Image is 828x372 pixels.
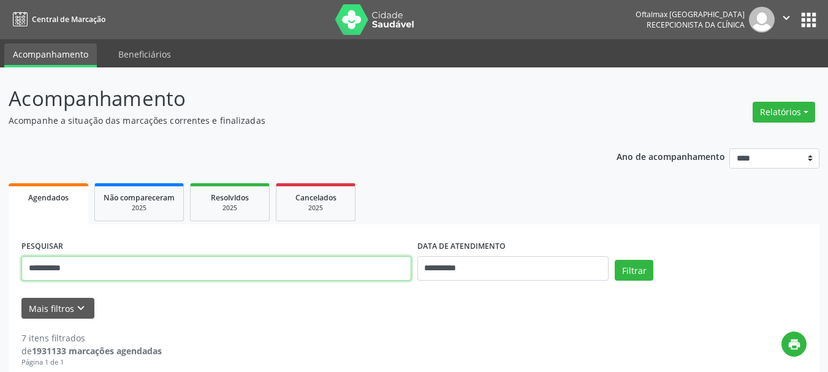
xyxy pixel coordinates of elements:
[781,332,807,357] button: print
[775,7,798,32] button: 
[21,332,162,344] div: 7 itens filtrados
[9,114,576,127] p: Acompanhe a situação das marcações correntes e finalizadas
[749,7,775,32] img: img
[104,203,175,213] div: 2025
[74,302,88,315] i: keyboard_arrow_down
[788,338,801,351] i: print
[9,83,576,114] p: Acompanhamento
[295,192,336,203] span: Cancelados
[615,260,653,281] button: Filtrar
[21,298,94,319] button: Mais filtroskeyboard_arrow_down
[21,357,162,368] div: Página 1 de 1
[211,192,249,203] span: Resolvidos
[647,20,745,30] span: Recepcionista da clínica
[9,9,105,29] a: Central de Marcação
[780,11,793,25] i: 
[32,345,162,357] strong: 1931133 marcações agendadas
[636,9,745,20] div: Oftalmax [GEOGRAPHIC_DATA]
[199,203,260,213] div: 2025
[4,44,97,67] a: Acompanhamento
[28,192,69,203] span: Agendados
[753,102,815,123] button: Relatórios
[285,203,346,213] div: 2025
[617,148,725,164] p: Ano de acompanhamento
[417,237,506,256] label: DATA DE ATENDIMENTO
[32,14,105,25] span: Central de Marcação
[798,9,819,31] button: apps
[21,344,162,357] div: de
[110,44,180,65] a: Beneficiários
[104,192,175,203] span: Não compareceram
[21,237,63,256] label: PESQUISAR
